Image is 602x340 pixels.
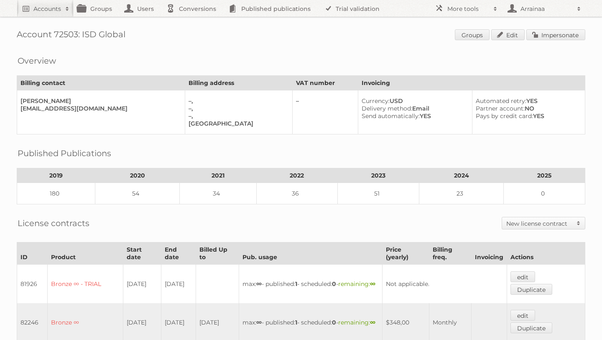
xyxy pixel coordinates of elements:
[338,168,419,183] th: 2023
[476,105,525,112] span: Partner account:
[295,280,297,288] strong: 1
[419,183,503,204] td: 23
[476,112,533,120] span: Pays by credit card:
[161,265,196,304] td: [DATE]
[510,284,552,295] a: Duplicate
[338,280,375,288] span: remaining:
[370,280,375,288] strong: ∞
[33,5,61,13] h2: Accounts
[338,319,375,326] span: remaining:
[455,29,490,40] a: Groups
[95,183,180,204] td: 54
[332,319,336,326] strong: 0
[20,97,178,105] div: [PERSON_NAME]
[20,105,178,112] div: [EMAIL_ADDRESS][DOMAIN_NAME]
[338,183,419,204] td: 51
[370,319,375,326] strong: ∞
[295,319,297,326] strong: 1
[362,97,390,105] span: Currency:
[185,76,292,90] th: Billing address
[17,265,48,304] td: 81926
[17,76,185,90] th: Billing contact
[239,265,382,304] td: max: - published: - scheduled: -
[17,29,585,42] h1: Account 72503: ISD Global
[189,105,286,112] div: –,
[95,168,180,183] th: 2020
[507,242,585,265] th: Actions
[419,168,503,183] th: 2024
[476,105,578,112] div: NO
[18,147,111,160] h2: Published Publications
[383,265,507,304] td: Not applicable.
[189,97,286,105] div: –,
[476,97,578,105] div: YES
[256,280,262,288] strong: ∞
[180,183,256,204] td: 34
[447,5,489,13] h2: More tools
[504,168,585,183] th: 2025
[472,242,507,265] th: Invoicing
[18,54,56,67] h2: Overview
[332,280,336,288] strong: 0
[510,322,552,333] a: Duplicate
[383,242,429,265] th: Price (yearly)
[196,242,239,265] th: Billed Up to
[476,112,578,120] div: YES
[362,105,412,112] span: Delivery method:
[572,217,585,229] span: Toggle
[502,217,585,229] a: New license contract
[362,105,465,112] div: Email
[17,183,95,204] td: 180
[491,29,525,40] a: Edit
[17,242,48,265] th: ID
[362,112,420,120] span: Send automatically:
[510,310,535,321] a: edit
[18,217,89,229] h2: License contracts
[48,242,123,265] th: Product
[476,97,526,105] span: Automated retry:
[358,76,585,90] th: Invoicing
[429,242,472,265] th: Billing freq.
[161,242,196,265] th: End date
[189,120,286,127] div: [GEOGRAPHIC_DATA]
[123,242,161,265] th: Start date
[48,265,123,304] td: Bronze ∞ - TRIAL
[17,168,95,183] th: 2019
[362,97,465,105] div: USD
[506,219,572,228] h2: New license contract
[292,76,358,90] th: VAT number
[180,168,256,183] th: 2021
[239,242,382,265] th: Pub. usage
[123,265,161,304] td: [DATE]
[189,112,286,120] div: –,
[256,319,262,326] strong: ∞
[518,5,573,13] h2: Arrainaa
[362,112,465,120] div: YES
[256,183,338,204] td: 36
[256,168,338,183] th: 2022
[526,29,585,40] a: Impersonate
[504,183,585,204] td: 0
[292,90,358,134] td: –
[510,271,535,282] a: edit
